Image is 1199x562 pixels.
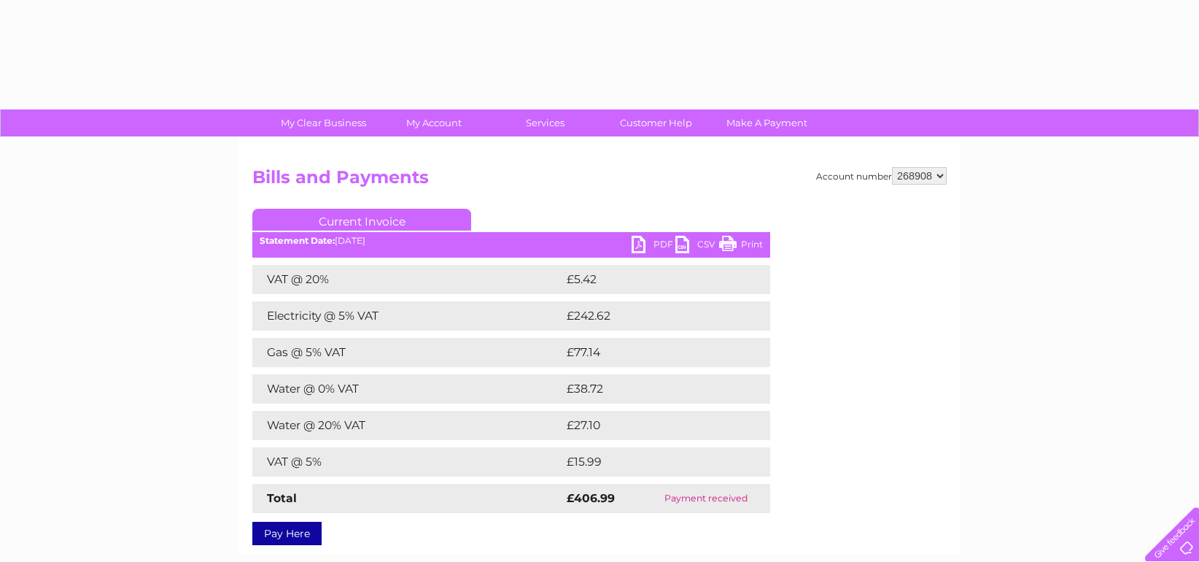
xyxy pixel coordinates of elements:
[675,236,719,257] a: CSV
[252,301,563,331] td: Electricity @ 5% VAT
[252,374,563,404] td: Water @ 0% VAT
[816,167,947,185] div: Account number
[563,265,736,294] td: £5.42
[260,235,335,246] b: Statement Date:
[252,447,563,477] td: VAT @ 5%
[563,411,739,440] td: £27.10
[485,109,605,136] a: Services
[596,109,716,136] a: Customer Help
[263,109,384,136] a: My Clear Business
[252,209,471,231] a: Current Invoice
[252,265,563,294] td: VAT @ 20%
[374,109,494,136] a: My Account
[252,522,322,545] a: Pay Here
[252,411,563,440] td: Water @ 20% VAT
[252,167,947,195] h2: Bills and Payments
[563,447,740,477] td: £15.99
[719,236,763,257] a: Print
[267,491,297,505] strong: Total
[563,338,739,367] td: £77.14
[563,301,745,331] td: £242.62
[642,484,770,513] td: Payment received
[252,236,770,246] div: [DATE]
[567,491,615,505] strong: £406.99
[632,236,675,257] a: PDF
[252,338,563,367] td: Gas @ 5% VAT
[563,374,740,404] td: £38.72
[707,109,827,136] a: Make A Payment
